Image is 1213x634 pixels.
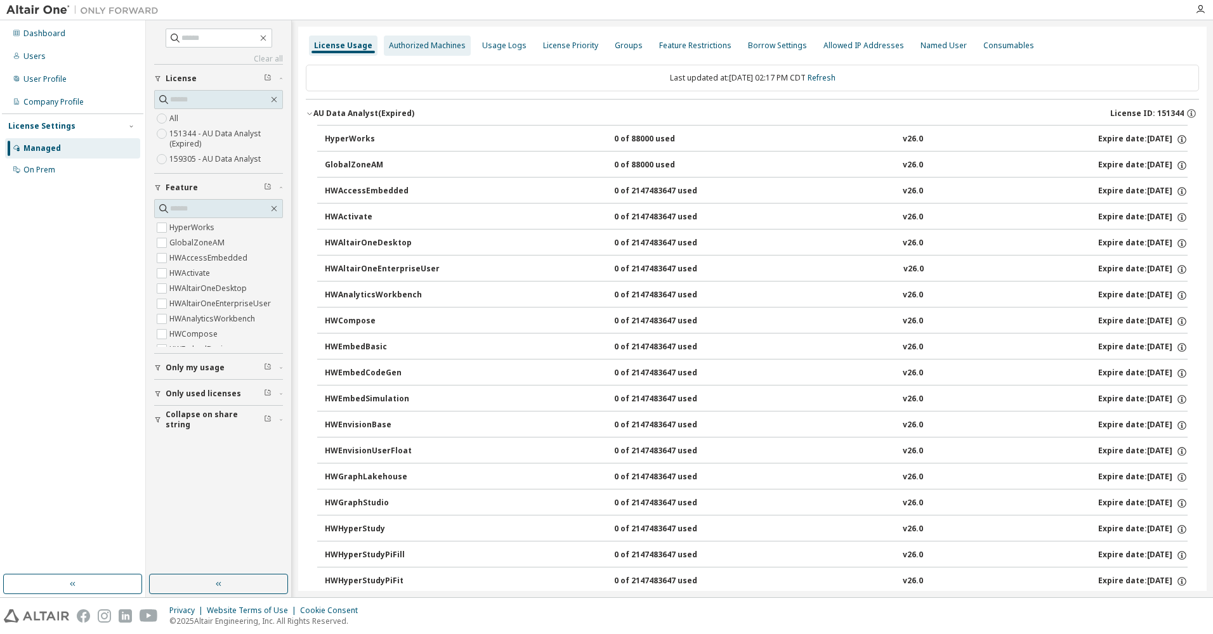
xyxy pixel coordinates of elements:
[325,264,440,275] div: HWAltairOneEnterpriseUser
[1098,316,1188,327] div: Expire date: [DATE]
[748,41,807,51] div: Borrow Settings
[614,498,728,509] div: 0 of 2147483647 used
[325,238,439,249] div: HWAltairOneDesktop
[166,74,197,84] span: License
[614,576,728,587] div: 0 of 2147483647 used
[903,186,923,197] div: v26.0
[325,498,439,509] div: HWGraphStudio
[614,290,728,301] div: 0 of 2147483647 used
[169,111,181,126] label: All
[325,446,439,457] div: HWEnvisionUserFloat
[169,311,258,327] label: HWAnalyticsWorkbench
[169,281,249,296] label: HWAltairOneDesktop
[325,333,1188,361] button: HWEmbedBasic0 of 2147483647 usedv26.0Expire date:[DATE]
[23,74,67,84] div: User Profile
[264,415,272,425] span: Clear filter
[264,183,272,193] span: Clear filter
[325,385,1188,413] button: HWEmbedSimulation0 of 2147483647 usedv26.0Expire date:[DATE]
[903,446,923,457] div: v26.0
[264,74,272,84] span: Clear filter
[325,359,1188,387] button: HWEmbedCodeGen0 of 2147483647 usedv26.0Expire date:[DATE]
[1098,290,1188,301] div: Expire date: [DATE]
[903,290,923,301] div: v26.0
[325,152,1188,179] button: GlobalZoneAM0 of 88000 usedv26.0Expire date:[DATE]
[614,472,728,483] div: 0 of 2147483647 used
[614,186,728,197] div: 0 of 2147483647 used
[325,489,1188,517] button: HWGraphStudio0 of 2147483647 usedv26.0Expire date:[DATE]
[325,550,439,561] div: HWHyperStudyPiFill
[614,394,728,405] div: 0 of 2147483647 used
[614,550,728,561] div: 0 of 2147483647 used
[614,134,728,145] div: 0 of 88000 used
[614,316,728,327] div: 0 of 2147483647 used
[154,174,283,202] button: Feature
[1098,134,1188,145] div: Expire date: [DATE]
[306,65,1199,91] div: Last updated at: [DATE] 02:17 PM CDT
[389,41,466,51] div: Authorized Machines
[325,472,439,483] div: HWGraphLakehouse
[325,463,1188,491] button: HWGraphLakehouse0 of 2147483647 usedv26.0Expire date:[DATE]
[614,420,728,431] div: 0 of 2147483647 used
[1098,498,1188,509] div: Expire date: [DATE]
[921,41,967,51] div: Named User
[1098,420,1188,431] div: Expire date: [DATE]
[169,235,227,250] label: GlobalZoneAM
[169,327,220,342] label: HWCompose
[325,281,1188,309] button: HWAnalyticsWorkbench0 of 2147483647 usedv26.0Expire date:[DATE]
[325,134,439,145] div: HyperWorks
[314,41,372,51] div: License Usage
[614,368,728,379] div: 0 of 2147483647 used
[1098,446,1188,457] div: Expire date: [DATE]
[6,4,165,16] img: Altair One
[903,264,924,275] div: v26.0
[614,524,728,535] div: 0 of 2147483647 used
[23,165,55,175] div: On Prem
[1110,108,1184,119] span: License ID: 151344
[264,363,272,373] span: Clear filter
[543,41,598,51] div: License Priority
[325,256,1188,283] button: HWAltairOneEnterpriseUser0 of 2147483647 usedv26.0Expire date:[DATE]
[808,72,836,83] a: Refresh
[1098,212,1188,223] div: Expire date: [DATE]
[1098,394,1188,405] div: Expire date: [DATE]
[154,65,283,93] button: License
[903,368,923,379] div: v26.0
[169,342,229,357] label: HWEmbedBasic
[823,41,904,51] div: Allowed IP Addresses
[154,54,283,64] a: Clear all
[614,342,728,353] div: 0 of 2147483647 used
[166,410,264,430] span: Collapse on share string
[325,186,439,197] div: HWAccessEmbedded
[614,212,728,223] div: 0 of 2147483647 used
[325,567,1188,595] button: HWHyperStudyPiFit0 of 2147483647 usedv26.0Expire date:[DATE]
[23,29,65,39] div: Dashboard
[325,316,439,327] div: HWCompose
[325,204,1188,231] button: HWActivate0 of 2147483647 usedv26.0Expire date:[DATE]
[903,238,923,249] div: v26.0
[903,576,923,587] div: v26.0
[325,126,1188,153] button: HyperWorks0 of 88000 usedv26.0Expire date:[DATE]
[325,541,1188,569] button: HWHyperStudyPiFill0 of 2147483647 usedv26.0Expire date:[DATE]
[1098,342,1188,353] div: Expire date: [DATE]
[903,498,923,509] div: v26.0
[482,41,527,51] div: Usage Logs
[903,472,923,483] div: v26.0
[169,126,283,152] label: 151344 - AU Data Analyst (Expired)
[154,354,283,382] button: Only my usage
[325,411,1188,439] button: HWEnvisionBase0 of 2147483647 usedv26.0Expire date:[DATE]
[614,446,728,457] div: 0 of 2147483647 used
[325,515,1188,543] button: HWHyperStudy0 of 2147483647 usedv26.0Expire date:[DATE]
[154,406,283,434] button: Collapse on share string
[903,394,923,405] div: v26.0
[140,609,158,623] img: youtube.svg
[1098,472,1188,483] div: Expire date: [DATE]
[1098,368,1188,379] div: Expire date: [DATE]
[903,420,923,431] div: v26.0
[325,576,439,587] div: HWHyperStudyPiFit
[169,152,263,167] label: 159305 - AU Data Analyst
[325,420,439,431] div: HWEnvisionBase
[325,212,439,223] div: HWActivate
[23,97,84,107] div: Company Profile
[169,296,273,311] label: HWAltairOneEnterpriseUser
[1098,264,1188,275] div: Expire date: [DATE]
